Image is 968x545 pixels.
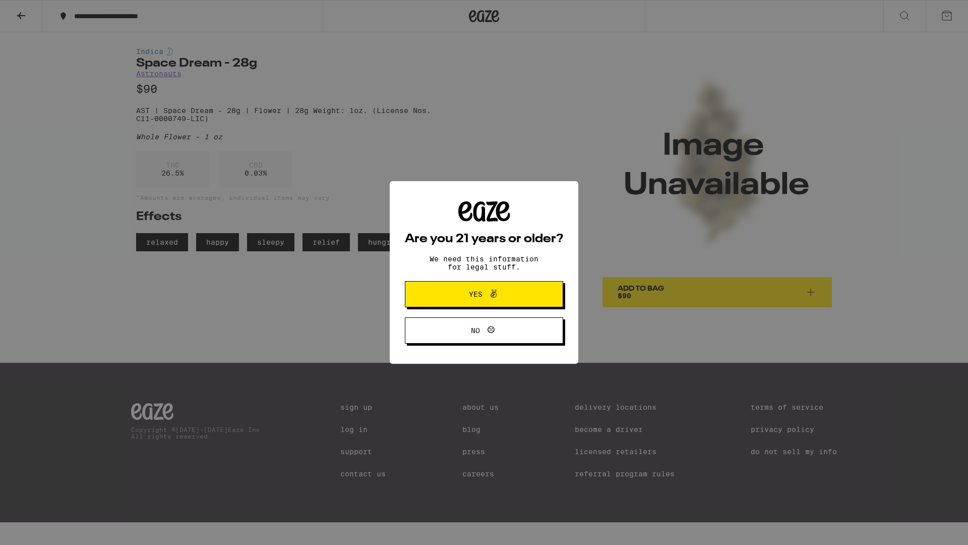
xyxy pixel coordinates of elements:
h2: Are you 21 years or older? [405,233,563,245]
p: We need this information for legal stuff. [421,255,547,271]
button: No [405,317,563,344]
span: No [471,327,480,334]
button: Yes [405,281,563,307]
span: Yes [469,291,482,298]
